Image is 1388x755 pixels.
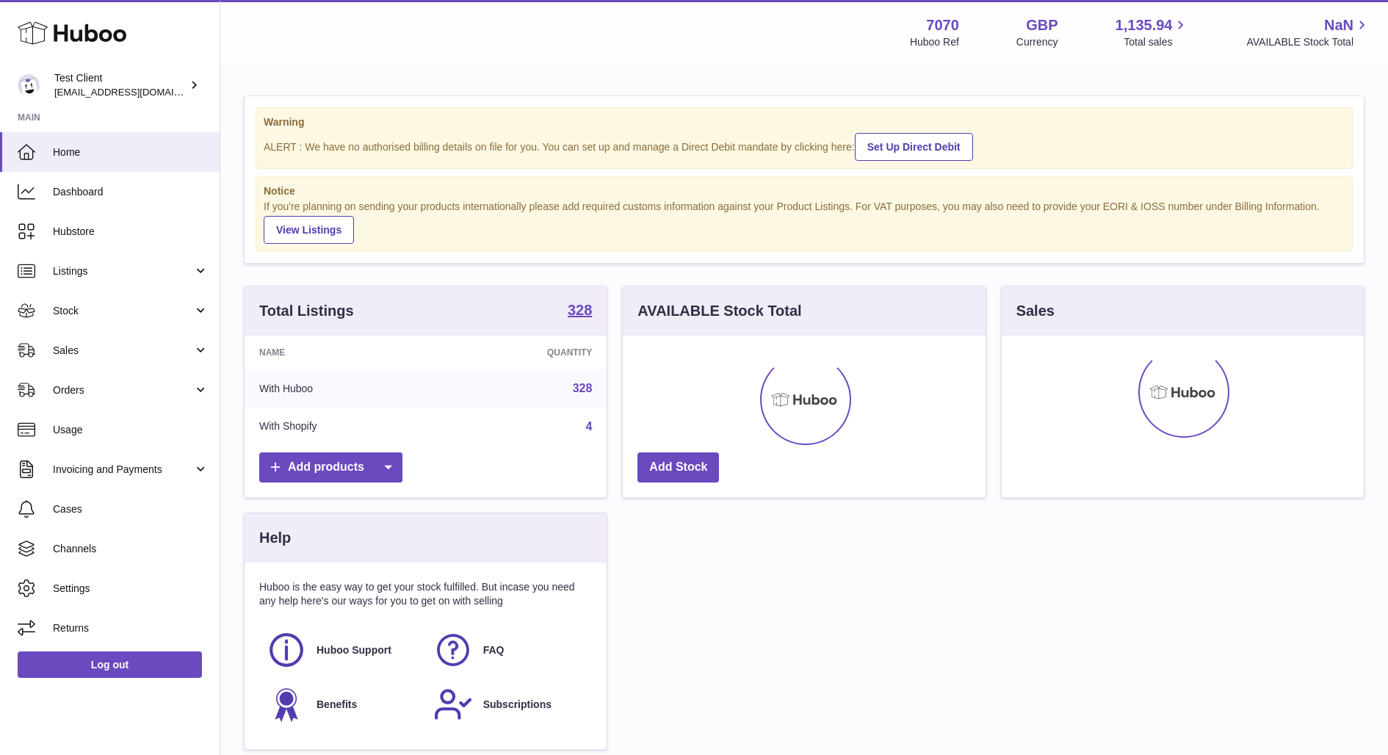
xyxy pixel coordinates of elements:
[245,408,440,446] td: With Shopify
[264,131,1345,161] div: ALERT : We have no authorised billing details on file for you. You can set up and manage a Direct...
[53,423,209,437] span: Usage
[585,420,592,433] a: 4
[1116,15,1173,35] span: 1,135.94
[637,301,801,321] h3: AVAILABLE Stock Total
[53,225,209,239] span: Hubstore
[1016,35,1058,49] div: Currency
[53,145,209,159] span: Home
[54,71,187,99] div: Test Client
[18,651,202,678] a: Log out
[264,184,1345,198] strong: Notice
[53,621,209,635] span: Returns
[264,115,1345,129] strong: Warning
[264,216,354,244] a: View Listings
[264,200,1345,244] div: If you're planning on sending your products internationally please add required customs informati...
[573,382,593,394] a: 328
[53,463,193,477] span: Invoicing and Payments
[1116,15,1190,49] a: 1,135.94 Total sales
[53,542,209,556] span: Channels
[483,643,505,657] span: FAQ
[317,643,391,657] span: Huboo Support
[1324,15,1353,35] span: NaN
[53,264,193,278] span: Listings
[1124,35,1189,49] span: Total sales
[483,698,552,712] span: Subscriptions
[245,336,440,369] th: Name
[245,369,440,408] td: With Huboo
[568,303,592,317] strong: 328
[317,698,357,712] span: Benefits
[53,383,193,397] span: Orders
[53,185,209,199] span: Dashboard
[433,630,585,670] a: FAQ
[1246,35,1370,49] span: AVAILABLE Stock Total
[637,452,719,483] a: Add Stock
[53,344,193,358] span: Sales
[54,86,216,98] span: [EMAIL_ADDRESS][DOMAIN_NAME]
[433,684,585,724] a: Subscriptions
[1246,15,1370,49] a: NaN AVAILABLE Stock Total
[53,502,209,516] span: Cases
[855,133,973,161] a: Set Up Direct Debit
[267,630,419,670] a: Huboo Support
[1026,15,1058,35] strong: GBP
[440,336,607,369] th: Quantity
[53,304,193,318] span: Stock
[926,15,959,35] strong: 7070
[1016,301,1055,321] h3: Sales
[568,303,592,320] a: 328
[53,582,209,596] span: Settings
[910,35,959,49] div: Huboo Ref
[267,684,419,724] a: Benefits
[259,580,592,608] p: Huboo is the easy way to get your stock fulfilled. But incase you need any help here's our ways f...
[259,452,402,483] a: Add products
[259,528,291,548] h3: Help
[18,74,40,96] img: QATestClientTwo@hubboo.co.uk
[259,301,354,321] h3: Total Listings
